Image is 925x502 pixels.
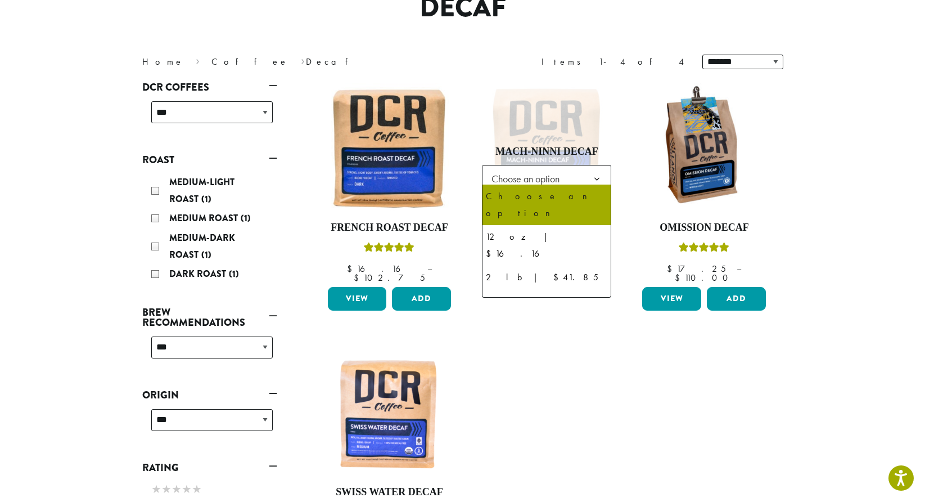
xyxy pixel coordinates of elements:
[211,56,288,68] a: Coffee
[169,267,229,280] span: Dark Roast
[172,481,182,497] span: ★
[142,303,277,332] a: Brew Recommendations
[675,272,733,284] bdi: 110.00
[142,55,446,69] nav: Breadcrumb
[142,97,277,137] div: DCR Coffees
[354,272,425,284] bdi: 102.75
[667,263,676,275] span: $
[542,55,685,69] div: Items 1-4 of 4
[325,222,454,234] h4: French Roast Decaf
[347,263,417,275] bdi: 16.16
[169,176,234,205] span: Medium-Light Roast
[675,272,684,284] span: $
[639,222,769,234] h4: Omission Decaf
[182,481,192,497] span: ★
[482,83,611,320] a: Rated 5.00 out of 5
[169,231,235,261] span: Medium-Dark Roast
[201,248,211,261] span: (1)
[324,83,454,213] img: French-Roast-Decaf-12oz-300x300.jpg
[301,51,305,69] span: ›
[639,83,769,283] a: Omission DecafRated 4.33 out of 5
[486,228,607,262] div: 12 oz | $16.16
[161,481,172,497] span: ★
[667,263,726,275] bdi: 17.25
[707,287,766,311] button: Add
[737,263,741,275] span: –
[192,481,202,497] span: ★
[142,169,277,289] div: Roast
[347,263,357,275] span: $
[639,83,769,213] img: DCRCoffee_DL_Bag_Omission_2019-300x300.jpg
[142,78,277,97] a: DCR Coffees
[241,212,251,225] span: (1)
[142,405,277,445] div: Origin
[328,287,387,311] a: View
[142,458,277,477] a: Rating
[486,293,607,326] div: 5 lb | $102.75
[324,348,454,477] img: DCR-Swiss-Water-Decaf-Coffee-Bag-300x300.png
[482,146,611,158] h4: Mach-Ninni Decaf
[142,332,277,372] div: Brew Recommendations
[201,192,211,205] span: (1)
[142,150,277,169] a: Roast
[482,185,611,225] li: Choose an option
[151,481,161,497] span: ★
[142,56,184,68] a: Home
[142,386,277,405] a: Origin
[679,241,729,258] div: Rated 4.33 out of 5
[487,168,571,190] span: Choose an option
[392,287,451,311] button: Add
[482,165,611,192] span: Choose an option
[427,263,432,275] span: –
[196,51,200,69] span: ›
[325,486,454,499] h4: Swiss Water Decaf
[486,269,607,286] div: 2 lb | $41.85
[229,267,239,280] span: (1)
[642,287,701,311] a: View
[354,272,363,284] span: $
[364,241,414,258] div: Rated 5.00 out of 5
[169,212,241,225] span: Medium Roast
[325,83,454,283] a: French Roast DecafRated 5.00 out of 5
